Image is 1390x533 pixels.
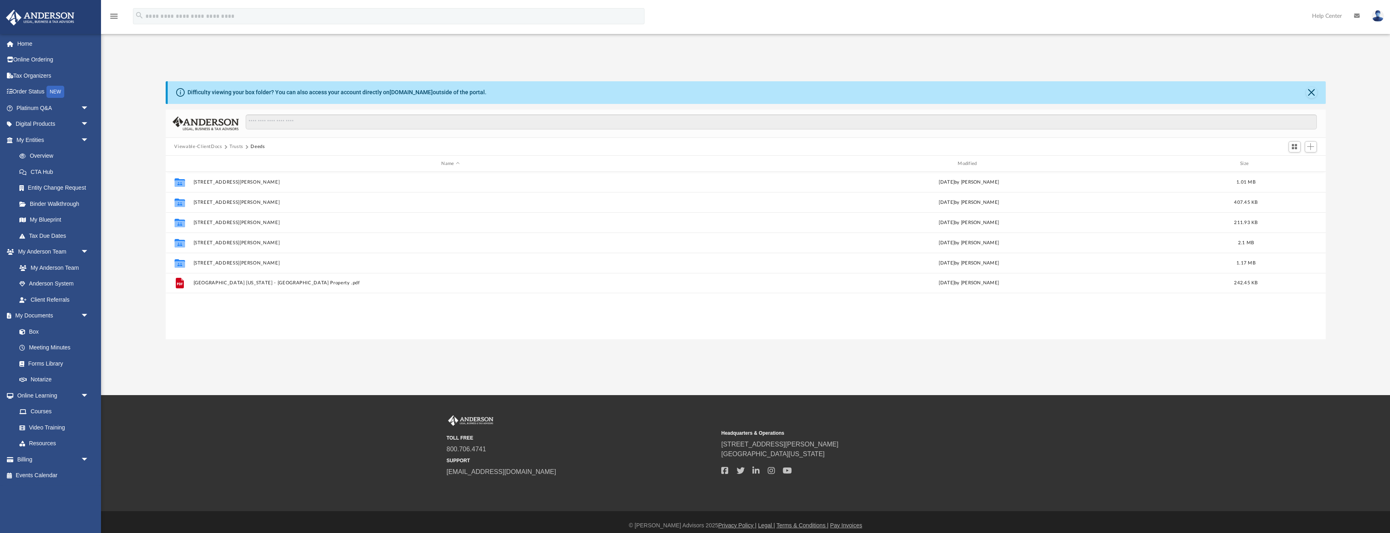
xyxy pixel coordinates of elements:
[721,429,990,437] small: Headquarters & Operations
[712,199,1226,206] div: [DATE] by [PERSON_NAME]
[6,116,101,132] a: Digital Productsarrow_drop_down
[81,451,97,468] span: arrow_drop_down
[187,88,486,97] div: Difficulty viewing your box folder? You can also access your account directly on outside of the p...
[193,180,708,185] button: [STREET_ADDRESS][PERSON_NAME]
[166,172,1326,339] div: grid
[712,179,1226,186] div: [DATE] by [PERSON_NAME]
[6,387,97,404] a: Online Learningarrow_drop_down
[81,244,97,260] span: arrow_drop_down
[830,522,862,529] a: Pay Invoices
[1238,241,1254,245] span: 2.1 MB
[11,404,97,420] a: Courses
[81,116,97,133] span: arrow_drop_down
[1306,87,1317,98] button: Close
[1236,180,1255,184] span: 1.01 MB
[11,436,97,452] a: Resources
[1234,281,1257,285] span: 242.45 KB
[1236,261,1255,265] span: 1.17 MB
[712,260,1226,267] div: [DATE] by [PERSON_NAME]
[193,160,708,167] div: Name
[11,212,97,228] a: My Blueprint
[251,143,265,150] button: Deeds
[11,292,97,308] a: Client Referrals
[712,239,1226,247] div: [DATE] by [PERSON_NAME]
[446,468,556,475] a: [EMAIL_ADDRESS][DOMAIN_NAME]
[193,281,708,286] button: [GEOGRAPHIC_DATA] [US_STATE] - [GEOGRAPHIC_DATA] Property .pdf
[1266,160,1322,167] div: id
[81,387,97,404] span: arrow_drop_down
[11,164,101,180] a: CTA Hub
[1289,141,1301,152] button: Switch to Grid View
[6,451,101,467] a: Billingarrow_drop_down
[712,219,1226,226] div: [DATE] by [PERSON_NAME]
[11,276,97,292] a: Anderson System
[11,228,101,244] a: Tax Due Dates
[712,279,1226,287] div: [DATE] by [PERSON_NAME]
[6,308,97,324] a: My Documentsarrow_drop_down
[1234,200,1257,205] span: 407.45 KB
[101,521,1390,530] div: © [PERSON_NAME] Advisors 2025
[11,148,101,164] a: Overview
[6,467,101,484] a: Events Calendar
[758,522,775,529] a: Legal |
[11,180,101,196] a: Entity Change Request
[11,372,97,388] a: Notarize
[1372,10,1384,22] img: User Pic
[81,308,97,324] span: arrow_drop_down
[390,89,433,95] a: [DOMAIN_NAME]
[4,10,77,25] img: Anderson Advisors Platinum Portal
[46,86,64,98] div: NEW
[6,132,101,148] a: My Entitiesarrow_drop_down
[1230,160,1262,167] div: Size
[193,240,708,245] button: [STREET_ADDRESS][PERSON_NAME]
[6,52,101,68] a: Online Ordering
[230,143,243,150] button: Trusts
[246,114,1316,130] input: Search files and folders
[446,415,495,426] img: Anderson Advisors Platinum Portal
[1234,220,1257,225] span: 211.93 KB
[81,132,97,148] span: arrow_drop_down
[11,355,93,372] a: Forms Library
[174,143,222,150] button: Viewable-ClientDocs
[11,260,93,276] a: My Anderson Team
[777,522,829,529] a: Terms & Conditions |
[193,200,708,205] button: [STREET_ADDRESS][PERSON_NAME]
[718,522,757,529] a: Privacy Policy |
[6,244,97,260] a: My Anderson Teamarrow_drop_down
[721,441,838,448] a: [STREET_ADDRESS][PERSON_NAME]
[721,451,825,457] a: [GEOGRAPHIC_DATA][US_STATE]
[6,100,101,116] a: Platinum Q&Aarrow_drop_down
[193,260,708,266] button: [STREET_ADDRESS][PERSON_NAME]
[193,220,708,225] button: [STREET_ADDRESS][PERSON_NAME]
[6,68,101,84] a: Tax Organizers
[1305,141,1317,152] button: Add
[446,457,716,464] small: SUPPORT
[6,84,101,100] a: Order StatusNEW
[109,15,119,21] a: menu
[11,340,97,356] a: Meeting Minutes
[6,36,101,52] a: Home
[135,11,144,20] i: search
[446,446,486,453] a: 800.706.4741
[11,419,93,436] a: Video Training
[11,196,101,212] a: Binder Walkthrough
[169,160,189,167] div: id
[711,160,1226,167] div: Modified
[446,434,716,442] small: TOLL FREE
[11,324,93,340] a: Box
[109,11,119,21] i: menu
[81,100,97,116] span: arrow_drop_down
